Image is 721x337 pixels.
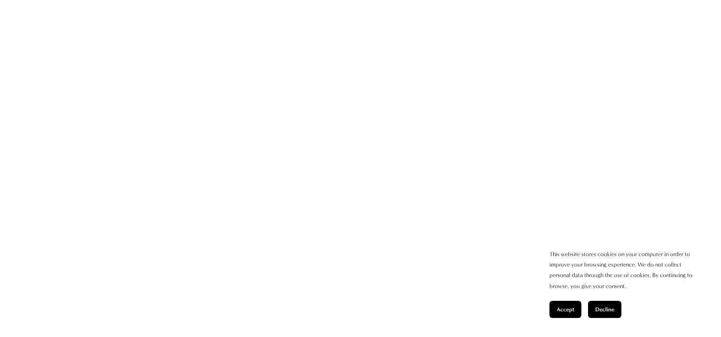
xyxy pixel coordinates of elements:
[549,249,702,291] p: This website stores cookies on your computer in order to improve your browsing experience. We do ...
[595,306,614,313] span: Decline
[557,306,574,313] span: Accept
[540,239,711,327] section: Cookie banner
[549,301,581,318] button: Accept
[588,301,621,318] button: Decline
